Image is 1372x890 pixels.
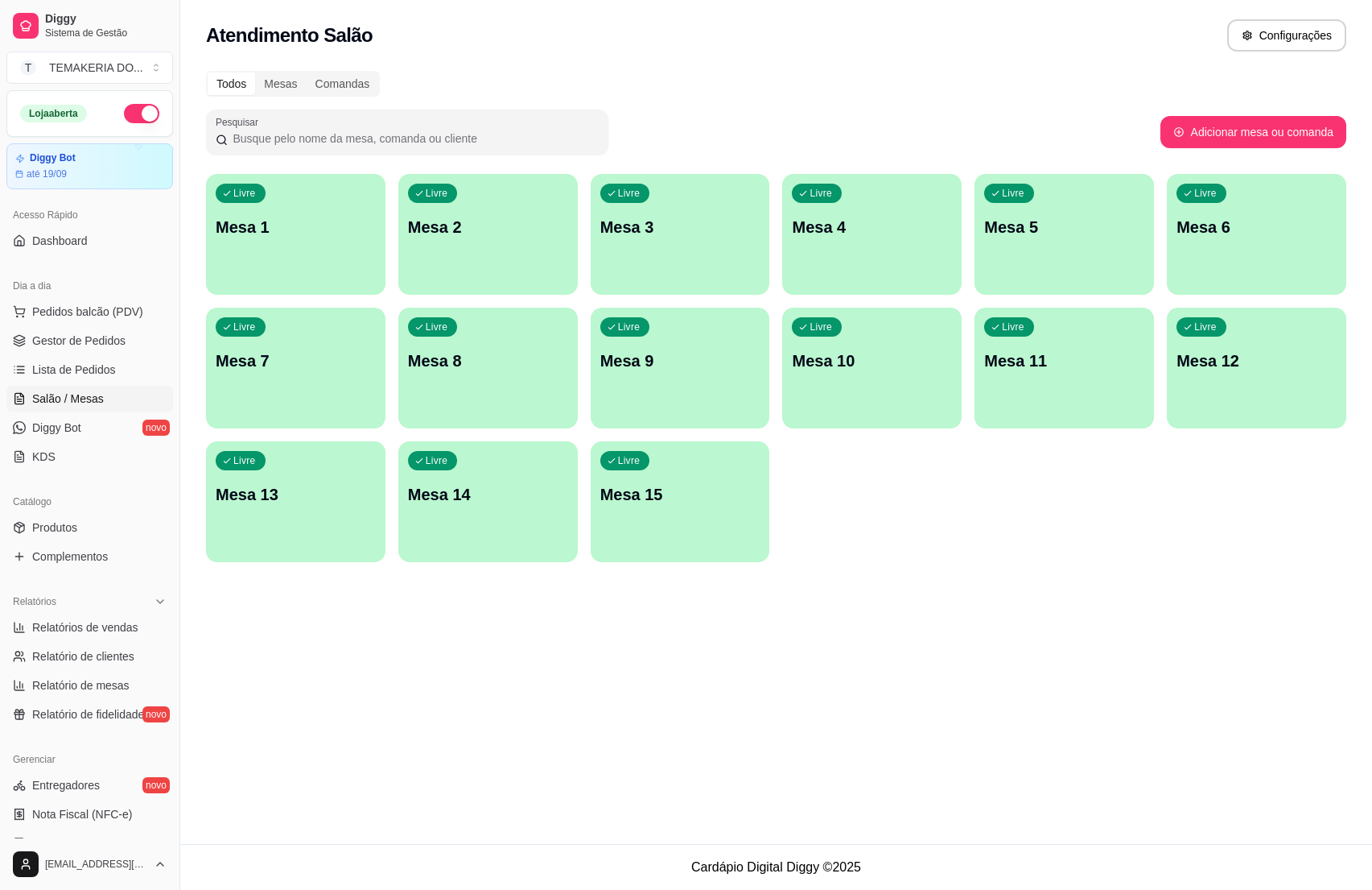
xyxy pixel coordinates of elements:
p: Mesa 14 [408,483,568,506]
article: até 19/09 [27,168,67,180]
h2: Atendimento Salão [206,23,373,48]
button: Configurações [1227,19,1346,52]
div: Mesas [255,72,306,95]
a: Produtos [6,515,173,540]
a: Complementos [6,544,173,569]
a: Relatório de fidelidadenovo [6,702,173,727]
a: Salão / Mesas [6,386,173,412]
span: Controle de caixa [32,835,120,851]
div: TEMAKERIA DO ... [49,60,143,76]
p: Livre [233,187,256,200]
span: KDS [32,449,56,465]
button: LivreMesa 13 [206,441,385,562]
a: Nota Fiscal (NFC-e) [6,801,173,827]
a: Relatórios de vendas [6,615,173,640]
button: Adicionar mesa ou comanda [1160,116,1346,148]
span: [EMAIL_ADDRESS][DOMAIN_NAME] [45,858,147,871]
p: Mesa 8 [408,350,568,372]
p: Mesa 11 [984,350,1144,372]
a: DiggySistema de Gestão [6,6,173,45]
footer: Cardápio Digital Diggy © 2025 [180,844,1372,890]
span: Diggy Bot [32,420,81,436]
span: Produtos [32,520,77,536]
button: [EMAIL_ADDRESS][DOMAIN_NAME] [6,845,173,884]
span: Pedidos balcão (PDV) [32,304,143,320]
p: Mesa 12 [1176,350,1337,372]
p: Livre [426,321,448,333]
span: Sistema de Gestão [45,27,167,39]
a: Entregadoresnovo [6,772,173,798]
a: Gestor de Pedidos [6,328,173,354]
p: Livre [810,321,832,333]
div: Todos [208,72,255,95]
span: Dashboard [32,233,88,249]
button: LivreMesa 9 [591,308,770,428]
button: Alterar Status [124,104,159,123]
button: LivreMesa 11 [974,308,1154,428]
button: LivreMesa 15 [591,441,770,562]
button: LivreMesa 5 [974,174,1154,295]
button: LivreMesa 2 [398,174,578,295]
button: LivreMesa 10 [782,308,962,428]
span: Complementos [32,548,108,565]
button: LivreMesa 6 [1167,174,1346,295]
div: Acesso Rápido [6,202,173,228]
p: Livre [810,187,832,200]
span: Diggy [45,12,167,27]
span: Relatórios de vendas [32,619,138,635]
a: Relatório de clientes [6,644,173,669]
input: Pesquisar [228,130,599,147]
p: Mesa 10 [792,350,952,372]
a: Diggy Botnovo [6,415,173,441]
p: Livre [233,321,256,333]
div: Dia a dia [6,273,173,299]
a: Lista de Pedidos [6,357,173,383]
p: Mesa 2 [408,216,568,238]
p: Livre [426,187,448,200]
span: T [20,60,36,76]
button: LivreMesa 8 [398,308,578,428]
div: Loja aberta [20,105,87,122]
button: LivreMesa 14 [398,441,578,562]
p: Mesa 4 [792,216,952,238]
button: LivreMesa 3 [591,174,770,295]
button: LivreMesa 12 [1167,308,1346,428]
span: Lista de Pedidos [32,362,116,378]
button: LivreMesa 4 [782,174,962,295]
p: Livre [1194,321,1217,333]
p: Livre [1194,187,1217,200]
button: Select a team [6,52,173,84]
p: Mesa 5 [984,216,1144,238]
a: Controle de caixa [6,830,173,856]
span: Relatório de fidelidade [32,706,144,722]
span: Entregadores [32,777,100,793]
a: Relatório de mesas [6,673,173,698]
span: Salão / Mesas [32,391,104,407]
div: Catálogo [6,489,173,515]
span: Relatório de clientes [32,648,134,664]
button: LivreMesa 7 [206,308,385,428]
button: LivreMesa 1 [206,174,385,295]
article: Diggy Bot [30,152,76,164]
div: Gerenciar [6,747,173,772]
a: Dashboard [6,228,173,254]
p: Mesa 3 [600,216,760,238]
p: Livre [233,454,256,467]
button: Pedidos balcão (PDV) [6,299,173,325]
p: Livre [1002,187,1024,200]
span: Gestor de Pedidos [32,333,126,349]
p: Mesa 7 [216,350,376,372]
p: Mesa 1 [216,216,376,238]
p: Livre [426,454,448,467]
p: Mesa 15 [600,483,760,506]
span: Nota Fiscal (NFC-e) [32,806,132,822]
a: KDS [6,444,173,470]
div: Comandas [307,72,379,95]
a: Diggy Botaté 19/09 [6,143,173,189]
p: Livre [618,454,641,467]
span: Relatórios [13,595,56,608]
p: Mesa 6 [1176,216,1337,238]
p: Mesa 9 [600,350,760,372]
label: Pesquisar [216,115,264,129]
p: Livre [618,187,641,200]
